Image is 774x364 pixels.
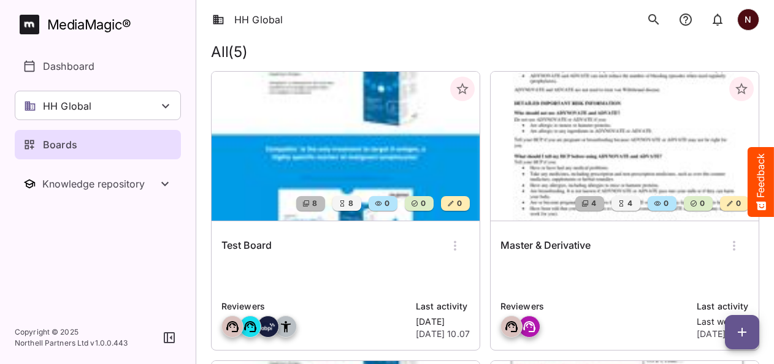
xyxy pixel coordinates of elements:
p: Last activity [697,300,749,313]
span: 8 [311,197,317,210]
p: Dashboard [43,59,94,74]
p: [DATE] 13.16 [697,328,749,340]
span: 0 [699,197,705,210]
p: Boards [43,137,77,152]
span: 0 [662,197,669,210]
span: 0 [420,197,426,210]
p: Reviewers [500,300,689,313]
span: 4 [626,197,632,210]
nav: Knowledge repository [15,169,181,199]
div: Knowledge repository [42,178,158,190]
button: Toggle Knowledge repository [15,169,181,199]
a: MediaMagic® [20,15,181,34]
h6: Master & Derivative [500,238,591,254]
span: 0 [735,197,741,210]
p: [DATE] [416,316,470,328]
a: Dashboard [15,51,181,81]
p: HH Global [43,99,91,113]
div: MediaMagic ® [47,15,131,35]
span: 4 [590,197,596,210]
button: Feedback [748,147,774,217]
div: N [737,9,759,31]
img: Master & Derivative [491,72,759,221]
h2: All ( 5 ) [211,44,759,61]
p: Last week [697,316,749,328]
span: 0 [383,197,389,210]
button: search [642,7,666,32]
p: Copyright © 2025 [15,327,128,338]
button: notifications [705,7,730,32]
img: Test Board [212,72,480,221]
span: 0 [456,197,462,210]
p: Last activity [416,300,470,313]
h6: Test Board [221,238,272,254]
a: Boards [15,130,181,159]
button: notifications [673,7,698,32]
span: 8 [347,197,353,210]
p: Northell Partners Ltd v 1.0.0.443 [15,338,128,349]
p: [DATE] 10.07 [416,328,470,340]
p: Reviewers [221,300,408,313]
